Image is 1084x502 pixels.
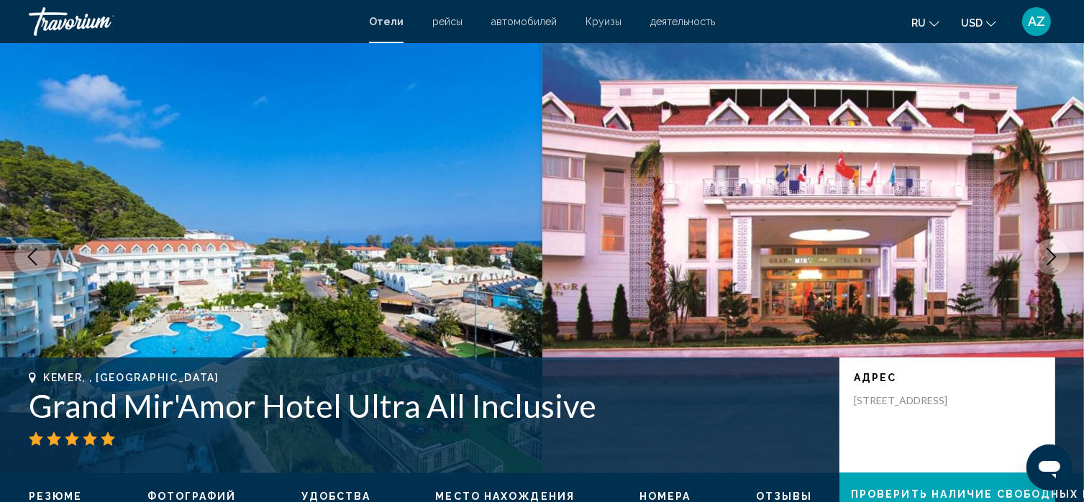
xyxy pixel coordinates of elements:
[43,372,219,383] span: Kemer, , [GEOGRAPHIC_DATA]
[147,490,237,502] span: Фотографий
[1026,444,1072,490] iframe: Кнопка запуска окна обмена сообщениями
[29,7,355,36] a: Travorium
[1034,239,1070,275] button: Next image
[432,16,463,27] a: рейсы
[586,16,621,27] a: Круизы
[961,12,996,33] button: Change currency
[854,372,1041,383] p: адрес
[29,490,83,502] span: Резюме
[1028,14,1045,29] span: AZ
[1018,6,1055,37] button: User Menu
[911,17,926,29] span: ru
[639,490,691,502] span: Номера
[911,12,939,33] button: Change language
[14,239,50,275] button: Previous image
[650,16,715,27] a: деятельность
[435,490,575,502] span: Место нахождения
[369,16,404,27] a: Отели
[301,490,371,502] span: Удобства
[29,387,825,424] h1: Grand Mir'Amor Hotel Ultra All Inclusive
[854,394,969,407] p: [STREET_ADDRESS]
[961,17,983,29] span: USD
[756,490,813,502] span: Отзывы
[491,16,557,27] a: автомобилей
